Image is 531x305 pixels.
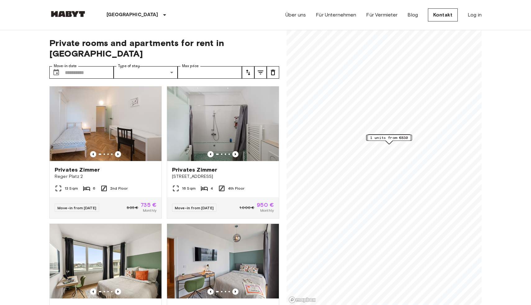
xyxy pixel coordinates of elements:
[143,208,157,213] span: Monthly
[110,186,128,191] span: 2nd Floor
[115,151,121,157] button: Previous image
[232,289,238,295] button: Previous image
[57,206,96,210] span: Move-in from [DATE]
[65,186,78,191] span: 13 Sqm
[55,166,100,173] span: Privates Zimmer
[207,151,214,157] button: Previous image
[175,206,214,210] span: Move-in from [DATE]
[50,66,62,79] button: Choose date
[242,66,254,79] button: tune
[285,11,306,19] a: Über uns
[370,135,408,141] span: 1 units from €830
[366,11,397,19] a: Für Vermieter
[167,86,279,161] img: Marketing picture of unit DE-02-009-001-04HF
[93,186,95,191] span: 6
[366,135,412,144] div: Map marker
[141,202,157,208] span: 735 €
[172,166,217,173] span: Privates Zimmer
[118,63,140,69] label: Type of stay
[239,205,254,210] span: 1.000 €
[228,186,244,191] span: 4th Floor
[49,38,279,59] span: Private rooms and apartments for rent in [GEOGRAPHIC_DATA]
[260,208,274,213] span: Monthly
[267,66,279,79] button: tune
[54,63,77,69] label: Move-in date
[468,11,482,19] a: Log in
[115,289,121,295] button: Previous image
[172,173,274,180] span: [STREET_ADDRESS]
[428,8,458,21] a: Kontakt
[207,289,214,295] button: Previous image
[107,11,158,19] p: [GEOGRAPHIC_DATA]
[316,11,356,19] a: Für Unternehmen
[407,11,418,19] a: Blog
[90,151,96,157] button: Previous image
[127,205,138,210] span: 805 €
[90,289,96,295] button: Previous image
[49,86,162,219] a: Marketing picture of unit DE-02-039-05MPrevious imagePrevious imagePrivates ZimmerReger Platz 213...
[167,86,279,219] a: Marketing picture of unit DE-02-009-001-04HFPrevious imagePrevious imagePrivates Zimmer[STREET_AD...
[254,66,267,79] button: tune
[182,186,196,191] span: 16 Sqm
[367,135,411,144] div: Map marker
[50,224,161,298] img: Marketing picture of unit DE-02-021-002-02HF
[50,86,161,161] img: Marketing picture of unit DE-02-039-05M
[367,134,411,144] div: Map marker
[49,11,87,17] img: Habyt
[257,202,274,208] span: 950 €
[182,63,199,69] label: Max price
[211,186,213,191] span: 4
[55,173,157,180] span: Reger Platz 2
[288,296,316,303] a: Mapbox logo
[167,224,279,298] img: Marketing picture of unit DE-02-019-002-03HF
[232,151,238,157] button: Previous image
